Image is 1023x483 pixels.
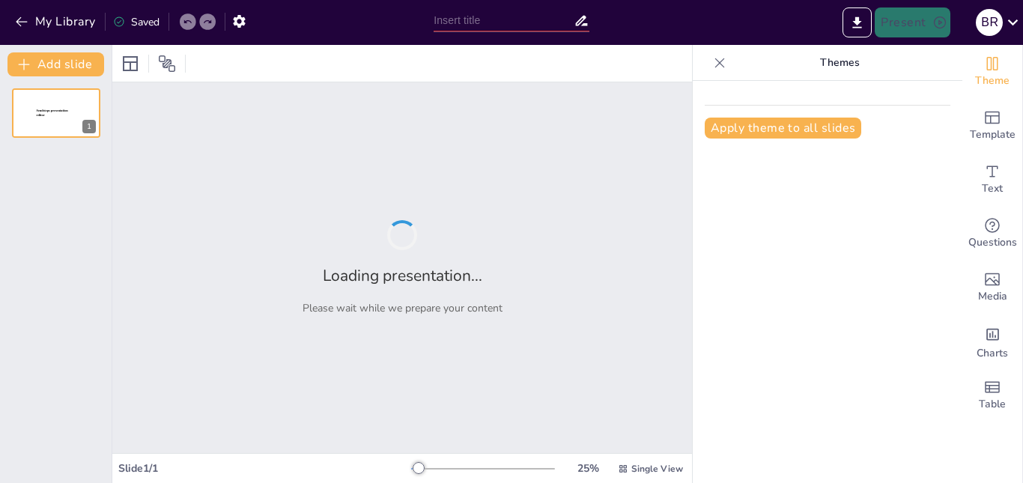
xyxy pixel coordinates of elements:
div: Add ready made slides [962,99,1022,153]
span: Sendsteps presentation editor [37,109,68,118]
button: Present [875,7,950,37]
div: Add text boxes [962,153,1022,207]
div: 1 [12,88,100,138]
span: Text [982,180,1003,197]
span: Charts [977,345,1008,362]
button: Add slide [7,52,104,76]
div: B R [976,9,1003,36]
span: Single View [631,463,683,475]
span: Position [158,55,176,73]
span: Template [970,127,1016,143]
div: Slide 1 / 1 [118,461,411,476]
span: Table [979,396,1006,413]
h2: Loading presentation... [323,265,482,286]
div: Get real-time input from your audience [962,207,1022,261]
button: Export to PowerPoint [843,7,872,37]
div: Saved [113,15,160,29]
div: 25 % [570,461,606,476]
button: Apply theme to all slides [705,118,861,139]
div: Layout [118,52,142,76]
span: Theme [975,73,1010,89]
span: Media [978,288,1007,305]
p: Themes [732,45,947,81]
div: Add images, graphics, shapes or video [962,261,1022,315]
p: Please wait while we prepare your content [303,301,503,315]
button: My Library [11,10,102,34]
div: Add charts and graphs [962,315,1022,368]
div: 1 [82,120,96,133]
div: Change the overall theme [962,45,1022,99]
button: B R [976,7,1003,37]
div: Add a table [962,368,1022,422]
span: Questions [968,234,1017,251]
input: Insert title [434,10,574,31]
